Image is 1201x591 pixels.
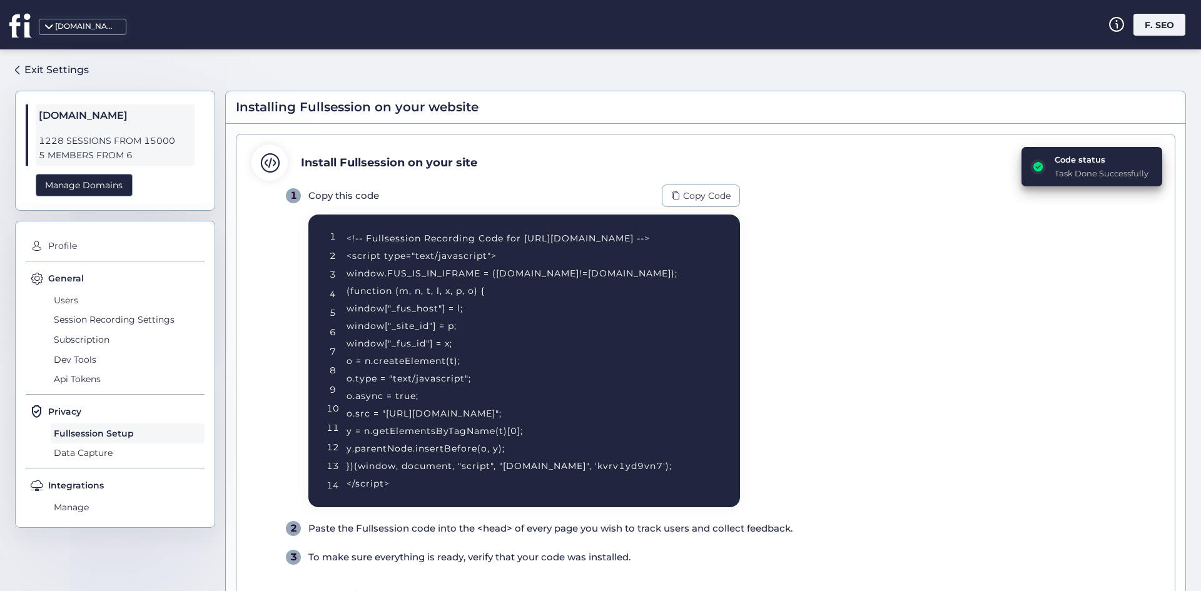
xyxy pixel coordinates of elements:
[48,271,84,285] span: General
[683,189,731,203] span: Copy Code
[51,330,205,350] span: Subscription
[48,405,81,418] span: Privacy
[51,497,205,517] span: Manage
[15,59,89,81] a: Exit Settings
[1055,153,1148,166] div: Code status
[301,154,477,171] div: Install Fullsession on your site
[51,310,205,330] span: Session Recording Settings
[236,98,479,117] span: Installing Fullsession on your website
[330,306,336,320] div: 5
[286,550,301,565] div: 3
[327,402,339,415] div: 10
[327,421,339,435] div: 11
[330,249,336,263] div: 2
[330,268,336,281] div: 3
[330,363,336,377] div: 8
[330,325,336,339] div: 6
[51,443,205,463] span: Data Capture
[36,174,133,197] div: Manage Domains
[330,230,336,243] div: 1
[39,134,191,148] span: 1228 SESSIONS FROM 15000
[330,345,336,358] div: 7
[330,383,336,397] div: 9
[308,188,379,203] div: Copy this code
[327,478,339,492] div: 14
[1055,167,1148,179] div: Task Done Successfully
[51,350,205,370] span: Dev Tools
[330,287,336,301] div: 4
[45,236,205,256] span: Profile
[286,521,301,536] div: 2
[347,230,709,492] div: <!-- Fullsession Recording Code for [URL][DOMAIN_NAME] --> <script type="text/javascript"> window...
[39,148,191,163] span: 5 MEMBERS FROM 6
[51,369,205,389] span: Api Tokens
[51,423,205,443] span: Fullsession Setup
[308,550,631,565] div: To make sure everything is ready, verify that your code was installed.
[55,21,118,33] div: [DOMAIN_NAME]
[286,188,301,203] div: 1
[327,459,339,473] div: 13
[39,108,191,124] span: [DOMAIN_NAME]
[24,62,89,78] div: Exit Settings
[1133,14,1185,36] div: F. SEO
[327,440,339,454] div: 12
[51,290,205,310] span: Users
[48,478,104,492] span: Integrations
[308,521,793,536] div: Paste the Fullsession code into the <head> of every page you wish to track users and collect feed...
